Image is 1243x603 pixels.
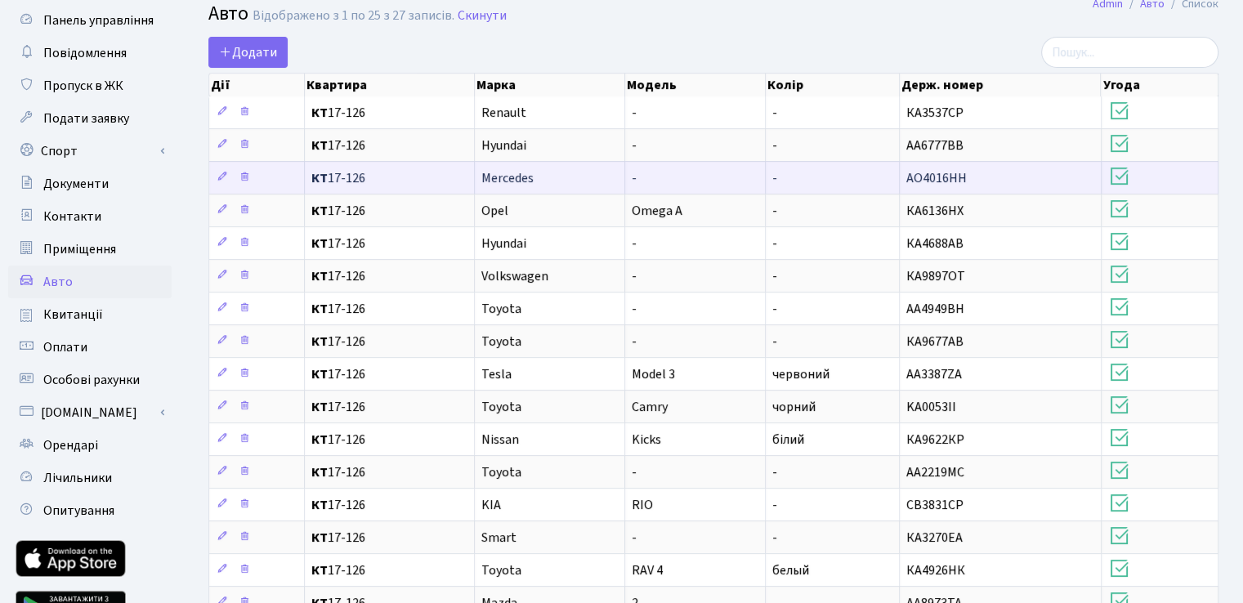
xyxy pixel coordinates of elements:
[311,531,467,544] span: 17-126
[43,109,129,127] span: Подати заявку
[632,202,682,220] span: Omega A
[481,333,521,351] span: Toyota
[311,300,328,318] b: КТ
[311,204,467,217] span: 17-126
[8,102,172,135] a: Подати заявку
[253,8,454,24] div: Відображено з 1 по 25 з 27 записів.
[632,561,663,579] span: RAV 4
[766,74,900,96] th: Колір
[772,104,777,122] span: -
[906,496,964,514] span: СВ3831СР
[632,529,637,547] span: -
[208,37,288,68] a: Додати
[8,298,172,331] a: Квитанції
[1101,74,1218,96] th: Угода
[481,104,526,122] span: Renault
[458,8,507,24] a: Скинути
[1041,37,1218,68] input: Пошук...
[8,200,172,233] a: Контакти
[481,496,501,514] span: KIA
[906,463,964,481] span: АА2219МС
[632,267,637,285] span: -
[311,529,328,547] b: КТ
[305,74,475,96] th: Квартира
[311,333,328,351] b: КТ
[906,529,963,547] span: КА3270ЕА
[632,496,653,514] span: RIO
[772,333,777,351] span: -
[772,398,816,416] span: чорний
[43,240,116,258] span: Приміщення
[481,529,516,547] span: Smart
[43,273,73,291] span: Авто
[8,233,172,266] a: Приміщення
[311,136,328,154] b: КТ
[311,365,328,383] b: КТ
[906,431,964,449] span: КА9622КР
[43,371,140,389] span: Особові рахунки
[772,136,777,154] span: -
[43,175,109,193] span: Документи
[632,398,668,416] span: Camry
[311,270,467,283] span: 17-126
[209,74,305,96] th: Дії
[906,300,964,318] span: АА4949ВН
[311,398,328,416] b: КТ
[481,561,521,579] span: Toyota
[43,44,127,62] span: Повідомлення
[8,167,172,200] a: Документи
[43,502,114,520] span: Опитування
[632,300,637,318] span: -
[219,43,277,61] span: Додати
[481,267,548,285] span: Volkswagen
[311,463,328,481] b: КТ
[632,463,637,481] span: -
[8,135,172,167] a: Спорт
[906,169,967,187] span: АО4016НН
[625,74,765,96] th: Модель
[311,400,467,413] span: 17-126
[475,74,626,96] th: Марка
[772,169,777,187] span: -
[8,37,172,69] a: Повідомлення
[311,139,467,152] span: 17-126
[772,561,809,579] span: белый
[8,331,172,364] a: Оплати
[311,368,467,381] span: 17-126
[43,77,123,95] span: Пропуск в ЖК
[906,202,964,220] span: КА6136НХ
[43,338,87,356] span: Оплати
[481,234,526,252] span: Hyundai
[8,396,172,429] a: [DOMAIN_NAME]
[772,496,777,514] span: -
[906,234,964,252] span: КА4688АВ
[481,398,521,416] span: Toyota
[311,564,467,577] span: 17-126
[311,237,467,250] span: 17-126
[772,529,777,547] span: -
[43,436,98,454] span: Орендарі
[311,496,328,514] b: КТ
[311,433,467,446] span: 17-126
[772,234,777,252] span: -
[311,302,467,315] span: 17-126
[311,431,328,449] b: КТ
[481,300,521,318] span: Toyota
[311,106,467,119] span: 17-126
[772,267,777,285] span: -
[43,208,101,226] span: Контакти
[8,429,172,462] a: Орендарі
[8,494,172,527] a: Опитування
[632,169,637,187] span: -
[311,104,328,122] b: КТ
[311,466,467,479] span: 17-126
[772,300,777,318] span: -
[900,74,1101,96] th: Держ. номер
[311,169,328,187] b: КТ
[43,469,112,487] span: Лічильники
[632,104,637,122] span: -
[632,431,661,449] span: Kicks
[632,136,637,154] span: -
[481,202,508,220] span: Opel
[906,398,956,416] span: KA0053II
